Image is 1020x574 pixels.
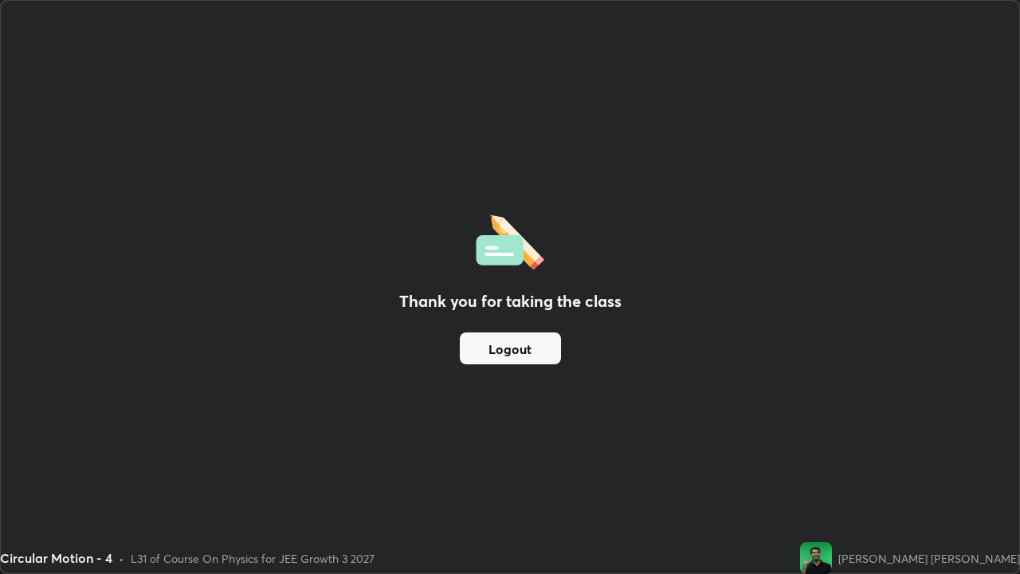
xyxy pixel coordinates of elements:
[476,210,544,270] img: offlineFeedback.1438e8b3.svg
[399,289,622,313] h2: Thank you for taking the class
[119,550,124,567] div: •
[131,550,375,567] div: L31 of Course On Physics for JEE Growth 3 2027
[838,550,1020,567] div: [PERSON_NAME] [PERSON_NAME]
[460,332,561,364] button: Logout
[800,542,832,574] img: 53243d61168c4ba19039909d99802f93.jpg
